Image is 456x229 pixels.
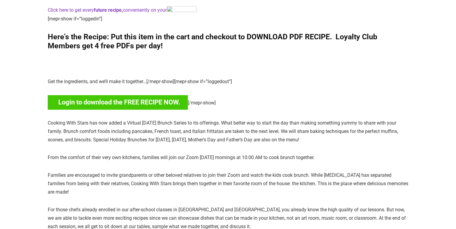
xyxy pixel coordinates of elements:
[94,7,123,13] strong: future recipe,
[48,7,167,13] a: Click here to get everyfuture recipe,conveniently on your
[48,77,408,86] p: Get the ingredients, and we’ll make it together…[/mepr-show][mepr-show if=”loggedout”]
[48,95,408,110] p: [/mepr-show]
[48,15,408,23] p: [mepr-show if=”loggedin”]
[48,119,408,144] p: Cooking With Stars has now added a Virtual [DATE] Brunch Series to its offerings. What better way...
[48,32,408,50] h2: Here’s the Recipe: Put this item in the cart and checkout to DOWNLOAD PDF RECIPE. Loyalty Club Me...
[48,153,408,162] p: From the comfort of their very own kitchens, families will join our Zoom [DATE] mornings at 10:00...
[48,95,188,110] a: Login to download the FREE RECIPE NOW.
[48,171,408,196] p: Families are encouraged to invite grandparents or other beloved relatives to join their Zoom and ...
